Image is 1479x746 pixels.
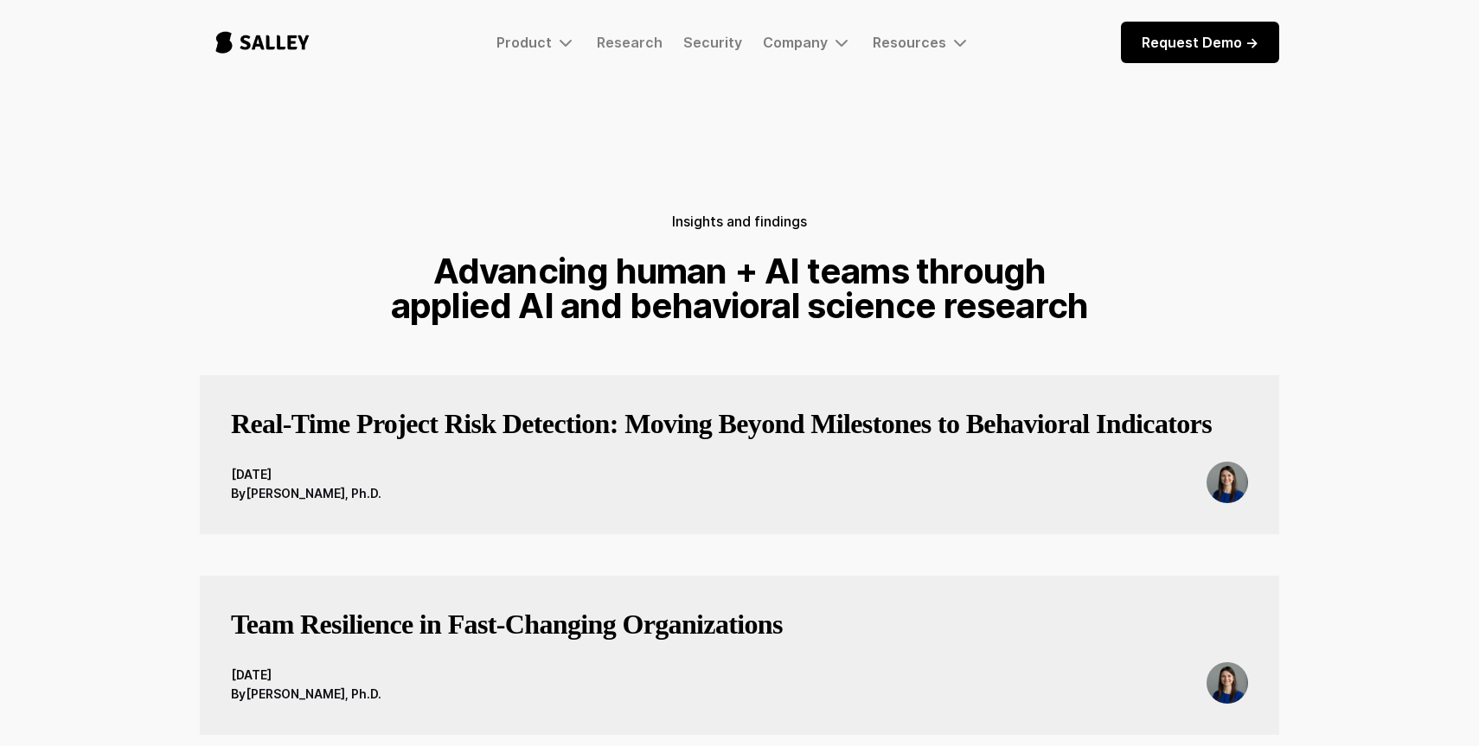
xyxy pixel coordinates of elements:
[231,685,246,704] div: By
[763,32,852,53] div: Company
[496,34,552,51] div: Product
[873,34,946,51] div: Resources
[231,607,783,662] a: Team Resilience in Fast‑Changing Organizations
[763,34,828,51] div: Company
[231,607,783,641] h3: Team Resilience in Fast‑Changing Organizations
[496,32,576,53] div: Product
[231,484,246,503] div: By
[246,484,381,503] div: [PERSON_NAME], Ph.D.
[231,406,1212,441] h3: Real-Time Project Risk Detection: Moving Beyond Milestones to Behavioral Indicators
[597,34,663,51] a: Research
[231,666,381,685] div: [DATE]
[873,32,970,53] div: Resources
[383,254,1096,323] h1: Advancing human + AI teams through applied AI and behavioral science research
[683,34,742,51] a: Security
[231,406,1212,462] a: Real-Time Project Risk Detection: Moving Beyond Milestones to Behavioral Indicators
[1121,22,1279,63] a: Request Demo ->
[672,209,807,233] h5: Insights and findings
[246,685,381,704] div: [PERSON_NAME], Ph.D.
[200,14,325,71] a: home
[231,465,381,484] div: [DATE]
